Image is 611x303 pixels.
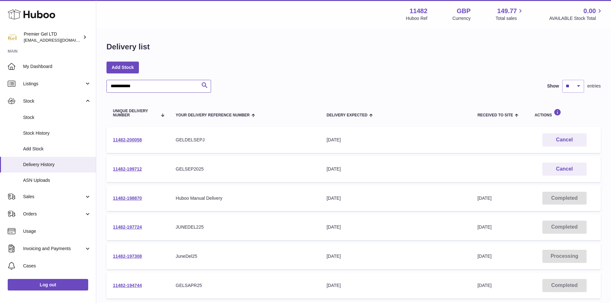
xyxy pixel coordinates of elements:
[453,15,471,21] div: Currency
[497,7,517,15] span: 149.77
[23,177,91,183] span: ASN Uploads
[410,7,428,15] strong: 11482
[535,109,594,117] div: Actions
[478,224,492,230] span: [DATE]
[478,283,492,288] span: [DATE]
[23,146,91,152] span: Add Stock
[176,137,314,143] div: GELDELSEPJ
[327,113,367,117] span: Delivery Expected
[23,63,91,70] span: My Dashboard
[23,228,91,234] span: Usage
[23,98,84,104] span: Stock
[113,254,142,259] a: 11482-197308
[327,224,464,230] div: [DATE]
[24,38,94,43] span: [EMAIL_ADDRESS][DOMAIN_NAME]
[327,166,464,172] div: [DATE]
[8,32,17,42] img: internalAdmin-11482@internal.huboo.com
[23,246,84,252] span: Invoicing and Payments
[23,81,84,87] span: Listings
[113,224,142,230] a: 11482-197724
[23,194,84,200] span: Sales
[23,263,91,269] span: Cases
[113,196,142,201] a: 11482-198870
[496,7,524,21] a: 149.77 Total sales
[496,15,524,21] span: Total sales
[176,113,250,117] span: Your Delivery Reference Number
[327,195,464,201] div: [DATE]
[478,113,513,117] span: Received to Site
[583,7,596,15] span: 0.00
[113,137,142,142] a: 11482-200058
[327,282,464,289] div: [DATE]
[176,282,314,289] div: GELSAPR25
[106,42,150,52] h1: Delivery list
[8,279,88,290] a: Log out
[23,162,91,168] span: Delivery History
[549,15,603,21] span: AVAILABLE Stock Total
[542,133,587,147] button: Cancel
[176,166,314,172] div: GELSEP2025
[113,283,142,288] a: 11482-194744
[549,7,603,21] a: 0.00 AVAILABLE Stock Total
[106,62,139,73] a: Add Stock
[24,31,81,43] div: Premier Gel LTD
[327,137,464,143] div: [DATE]
[113,109,157,117] span: Unique Delivery Number
[23,130,91,136] span: Stock History
[587,83,601,89] span: entries
[113,166,142,172] a: 11482-199712
[176,253,314,259] div: JuneDel25
[23,114,91,121] span: Stock
[542,163,587,176] button: Cancel
[478,254,492,259] span: [DATE]
[327,253,464,259] div: [DATE]
[176,224,314,230] div: JUNEDEL225
[406,15,428,21] div: Huboo Ref
[23,211,84,217] span: Orders
[457,7,471,15] strong: GBP
[547,83,559,89] label: Show
[176,195,314,201] div: Huboo Manual Delivery
[478,196,492,201] span: [DATE]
